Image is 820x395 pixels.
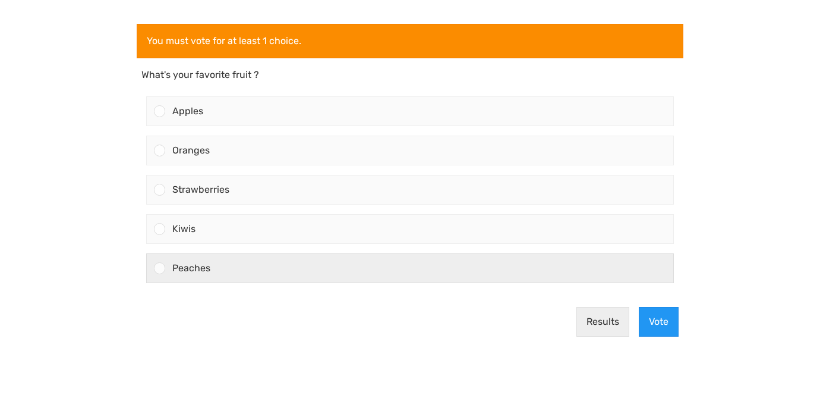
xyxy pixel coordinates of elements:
span: Strawberries [172,184,229,195]
span: Peaches [172,262,210,274]
div: You must vote for at least 1 choice. [137,24,683,58]
span: Apples [172,105,203,117]
button: Results [576,307,629,337]
span: Kiwis [172,223,195,234]
p: What's your favorite fruit ? [141,68,679,82]
button: Vote [639,307,679,337]
span: Oranges [172,145,210,156]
